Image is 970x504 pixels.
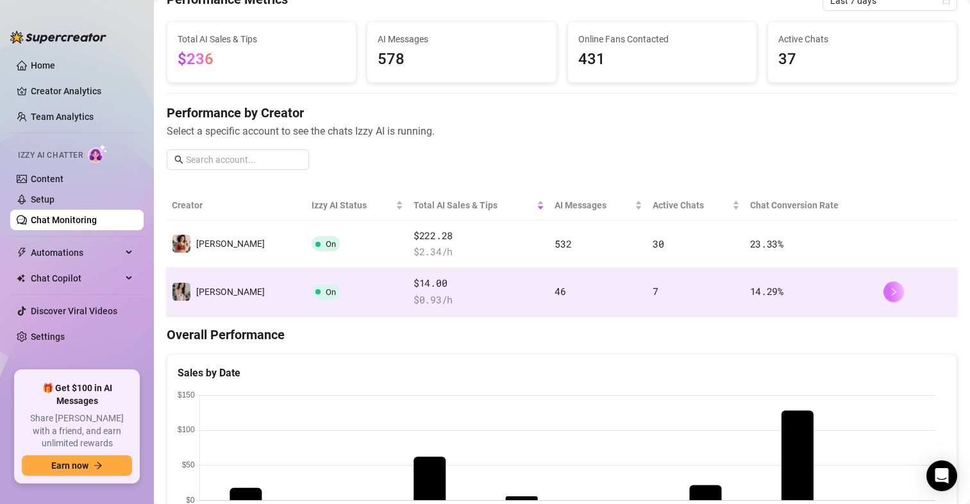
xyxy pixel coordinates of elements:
th: Creator [167,190,306,221]
img: logo-BBDzfeDw.svg [10,31,106,44]
span: AI Messages [555,198,632,212]
span: 37 [778,47,946,72]
span: 532 [555,237,571,250]
span: $ 0.93 /h [414,292,544,308]
span: [PERSON_NAME] [196,287,265,297]
span: 7 [653,285,658,298]
span: $222.28 [414,228,544,244]
span: [PERSON_NAME] [196,239,265,249]
span: $236 [178,50,213,68]
span: Izzy AI Chatter [18,149,83,162]
a: Chat Monitoring [31,215,97,225]
span: Automations [31,242,122,263]
span: 431 [578,47,746,72]
img: AI Chatter [88,144,108,163]
a: Home [31,60,55,71]
button: Earn nowarrow-right [22,455,132,476]
th: AI Messages [549,190,648,221]
span: 30 [653,237,664,250]
a: Settings [31,332,65,342]
span: Online Fans Contacted [578,32,746,46]
a: Creator Analytics [31,81,133,101]
span: 🎁 Get $100 in AI Messages [22,382,132,407]
span: Earn now [51,460,88,471]
span: $14.00 [414,276,544,291]
span: right [889,287,898,296]
span: Total AI Sales & Tips [178,32,346,46]
img: maki [172,235,190,253]
button: right [883,281,904,302]
img: Maki [172,283,190,301]
span: On [326,239,336,249]
span: arrow-right [94,461,103,470]
span: thunderbolt [17,248,27,258]
a: Setup [31,194,54,205]
span: 14.29 % [750,285,783,298]
span: Chat Copilot [31,268,122,289]
span: Active Chats [653,198,729,212]
span: Share [PERSON_NAME] with a friend, and earn unlimited rewards [22,412,132,450]
span: Select a specific account to see the chats Izzy AI is running. [167,123,957,139]
h4: Performance by Creator [167,104,957,122]
span: 46 [555,285,565,298]
span: Izzy AI Status [312,198,393,212]
th: Total AI Sales & Tips [408,190,549,221]
th: Chat Conversion Rate [745,190,878,221]
img: Chat Copilot [17,274,25,283]
th: Izzy AI Status [306,190,408,221]
span: $ 2.34 /h [414,244,544,260]
span: search [174,155,183,164]
a: Content [31,174,63,184]
a: Discover Viral Videos [31,306,117,316]
span: Total AI Sales & Tips [414,198,534,212]
span: 23.33 % [750,237,783,250]
div: Sales by Date [178,365,946,381]
span: AI Messages [378,32,546,46]
th: Active Chats [648,190,744,221]
span: 578 [378,47,546,72]
a: Team Analytics [31,112,94,122]
input: Search account... [186,153,301,167]
h4: Overall Performance [167,326,957,344]
span: Active Chats [778,32,946,46]
span: On [326,287,336,297]
div: Open Intercom Messenger [926,460,957,491]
